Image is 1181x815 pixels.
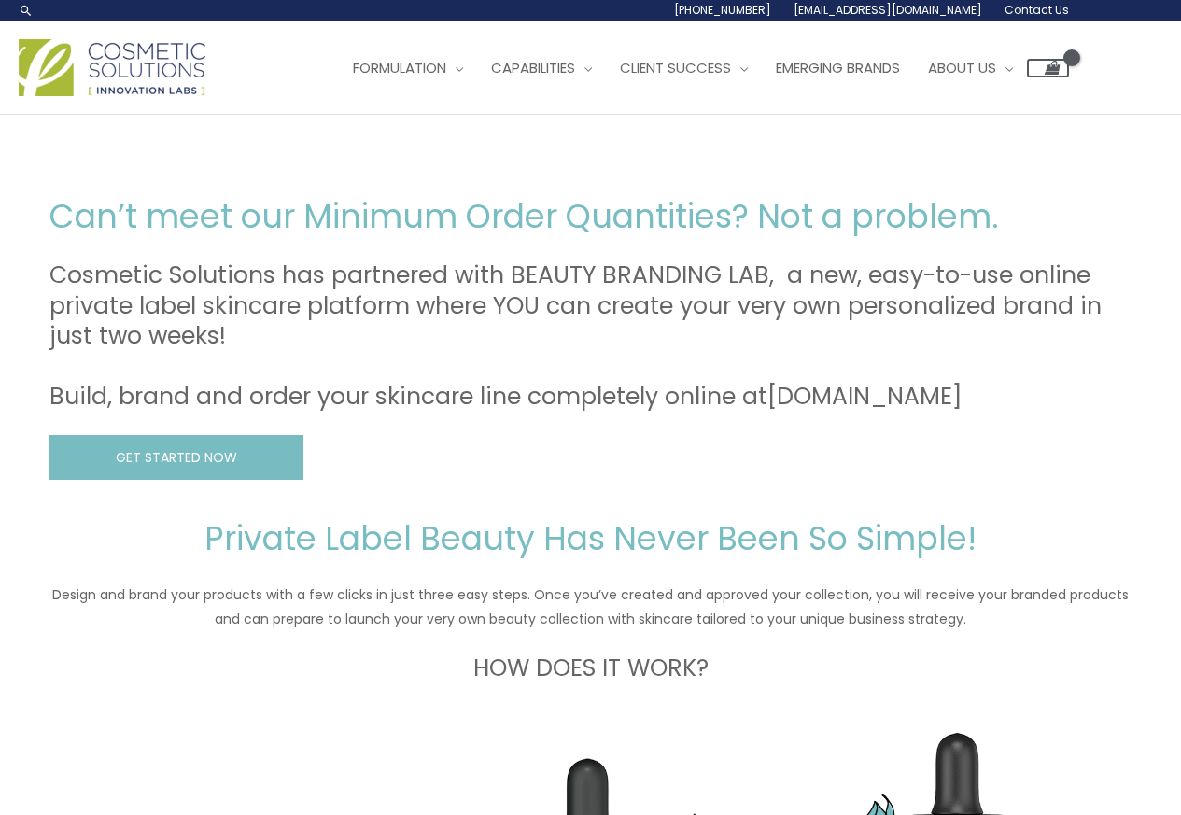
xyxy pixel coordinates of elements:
span: Client Success [620,58,731,77]
a: [DOMAIN_NAME] [767,380,963,413]
a: Capabilities [477,40,606,96]
a: Client Success [606,40,762,96]
span: [EMAIL_ADDRESS][DOMAIN_NAME] [794,2,982,18]
a: Emerging Brands [762,40,914,96]
span: About Us [928,58,996,77]
p: Design and brand your products with a few clicks in just three easy steps. Once you’ve created an... [49,583,1132,631]
span: Capabilities [491,58,575,77]
a: Search icon link [19,3,34,18]
nav: Site Navigation [325,40,1069,96]
h3: HOW DOES IT WORK? [49,653,1132,684]
a: GET STARTED NOW [49,435,303,481]
span: [PHONE_NUMBER] [674,2,771,18]
h3: Cosmetic Solutions has partnered with BEAUTY BRANDING LAB, a new, easy-to-use online private labe... [49,260,1132,413]
a: Formulation [339,40,477,96]
span: Formulation [353,58,446,77]
a: About Us [914,40,1027,96]
h2: Can’t meet our Minimum Order Quantities? Not a problem. [49,195,1132,238]
span: Contact Us [1005,2,1069,18]
span: Emerging Brands [776,58,900,77]
h2: Private Label Beauty Has Never Been So Simple! [49,517,1132,560]
img: Cosmetic Solutions Logo [19,39,205,96]
a: View Shopping Cart, empty [1027,59,1069,77]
